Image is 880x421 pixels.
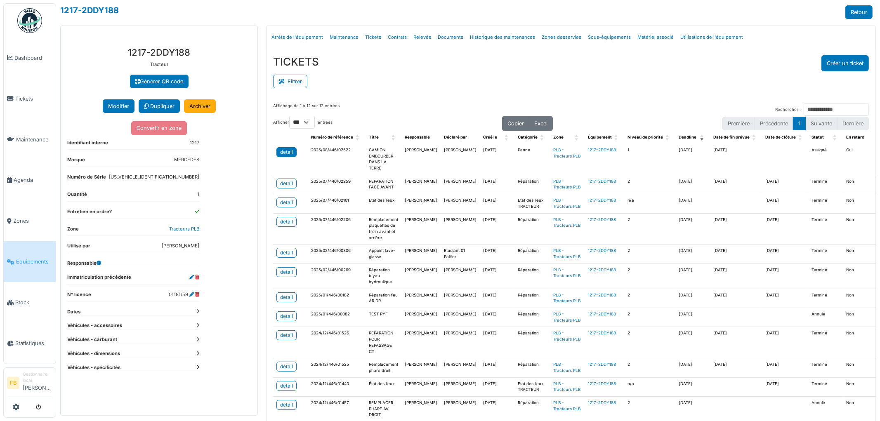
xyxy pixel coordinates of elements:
td: [DATE] [675,245,710,263]
span: Créé le: Activate to sort [505,131,510,144]
a: Équipements [4,241,56,282]
span: Dashboard [14,54,52,62]
li: FB [7,377,19,389]
td: Remplacement plaquettes de frein avant et arrière [366,213,401,245]
td: [DATE] [710,263,762,289]
td: 2025/07/446/02206 [308,213,366,245]
a: PLB - Tracteurs PLB [553,381,580,392]
img: Badge_color-CXgf-gQk.svg [17,8,42,33]
dt: Utilisé par [67,242,90,253]
td: Terminé [808,213,843,245]
td: Terminé [808,327,843,358]
a: 1217-2DDY188 [588,362,616,367]
td: Assigné [808,144,843,175]
td: Non [843,358,878,377]
a: Tracteurs PLB [169,226,199,232]
td: Terminé [808,194,843,213]
td: [DATE] [675,377,710,396]
td: [PERSON_NAME] [401,175,441,194]
a: detail [276,311,297,321]
td: 2 [624,358,675,377]
td: [DATE] [762,289,808,308]
td: [DATE] [710,327,762,358]
button: 1 [793,117,806,130]
a: PLB - Tracteurs PLB [553,268,580,278]
td: 2025/07/446/02259 [308,175,366,194]
dt: Numéro de Série [67,174,106,184]
h3: 1217-2DDY188 [67,47,251,58]
td: Réparation [514,263,550,289]
a: PLB - Tracteurs PLB [553,331,580,341]
td: TEST PYF [366,308,401,327]
td: [PERSON_NAME] [401,358,441,377]
dt: Véhicules - accessoires [67,322,199,329]
td: [DATE] [480,144,514,175]
a: Arrêts de l'équipement [268,28,326,47]
td: [DATE] [762,213,808,245]
td: [DATE] [675,308,710,327]
a: PLB - Tracteurs PLB [553,293,580,303]
td: [PERSON_NAME] [401,289,441,308]
td: REPARATION FACE AVANT [366,175,401,194]
td: 2 [624,175,675,194]
span: Deadline: Activate to remove sorting [700,131,705,144]
a: detail [276,217,297,227]
td: Non [843,308,878,327]
td: [DATE] [675,194,710,213]
td: [PERSON_NAME] [441,144,480,175]
td: 2025/01/446/00182 [308,289,366,308]
a: Zones [4,201,56,242]
td: Réparation tuyau hydraulique [366,263,401,289]
td: [PERSON_NAME] [441,175,480,194]
td: Réparation [514,358,550,377]
a: Matériel associé [634,28,677,47]
td: [DATE] [762,327,808,358]
a: PLB - Tracteurs PLB [553,217,580,228]
td: [DATE] [480,289,514,308]
a: Zones desservies [538,28,585,47]
td: Non [843,377,878,396]
td: [DATE] [762,194,808,213]
a: Statistiques [4,323,56,364]
a: Sous-équipements [585,28,634,47]
span: Déclaré par [444,135,467,139]
a: 1217-2DDY188 [588,312,616,316]
dt: Dates [67,308,199,315]
div: detail [280,382,293,390]
span: Zone: Activate to sort [575,131,580,144]
td: Réparation [514,175,550,194]
span: Zones [13,217,52,225]
td: [PERSON_NAME] [441,289,480,308]
td: Etudiant 01 Palifor [441,245,480,263]
td: [DATE] [762,263,808,289]
td: 2025/07/446/02161 [308,194,366,213]
td: [DATE] [710,289,762,308]
td: 2025/08/446/02522 [308,144,366,175]
td: [PERSON_NAME] [401,377,441,396]
dd: 01181/59 [169,291,199,298]
div: detail [280,180,293,187]
dt: Véhicules - carburant [67,336,199,343]
a: Utilisations de l'équipement [677,28,746,47]
span: Statut: Activate to sort [833,131,838,144]
span: Statut [812,135,824,139]
a: PLB - Tracteurs PLB [553,248,580,259]
td: [PERSON_NAME] [441,377,480,396]
td: [DATE] [762,358,808,377]
a: detail [276,248,297,258]
a: detail [276,400,297,410]
span: Deadline [679,135,696,139]
div: detail [280,218,293,226]
td: [DATE] [675,175,710,194]
td: Non [843,327,878,358]
td: Terminé [808,358,843,377]
td: [DATE] [710,213,762,245]
span: Titre [369,135,379,139]
td: 2024/12/446/01440 [308,377,366,396]
dd: [US_VEHICLE_IDENTIFICATION_NUMBER] [109,174,199,181]
a: 1217-2DDY188 [588,293,616,297]
a: Maintenance [326,28,362,47]
span: Équipement: Activate to sort [614,131,619,144]
span: Maintenance [16,136,52,143]
a: 1217-2DDY188 [588,400,616,405]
